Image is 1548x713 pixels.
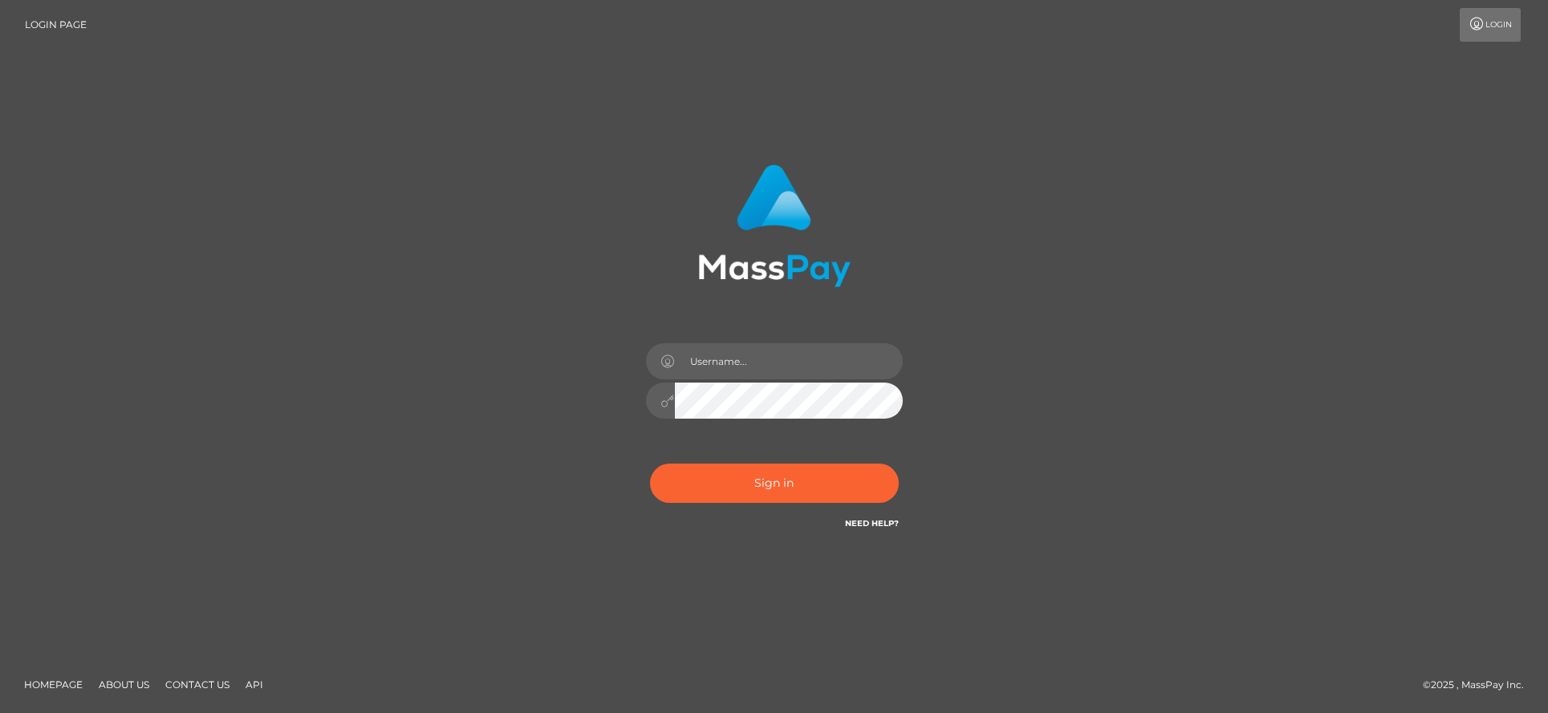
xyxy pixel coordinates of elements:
input: Username... [675,343,903,379]
a: Need Help? [845,518,899,529]
div: © 2025 , MassPay Inc. [1423,676,1536,694]
a: About Us [92,672,156,697]
a: Contact Us [159,672,236,697]
a: Login [1460,8,1521,42]
a: API [239,672,270,697]
a: Homepage [18,672,89,697]
img: MassPay Login [698,164,851,287]
a: Login Page [25,8,87,42]
button: Sign in [650,464,899,503]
